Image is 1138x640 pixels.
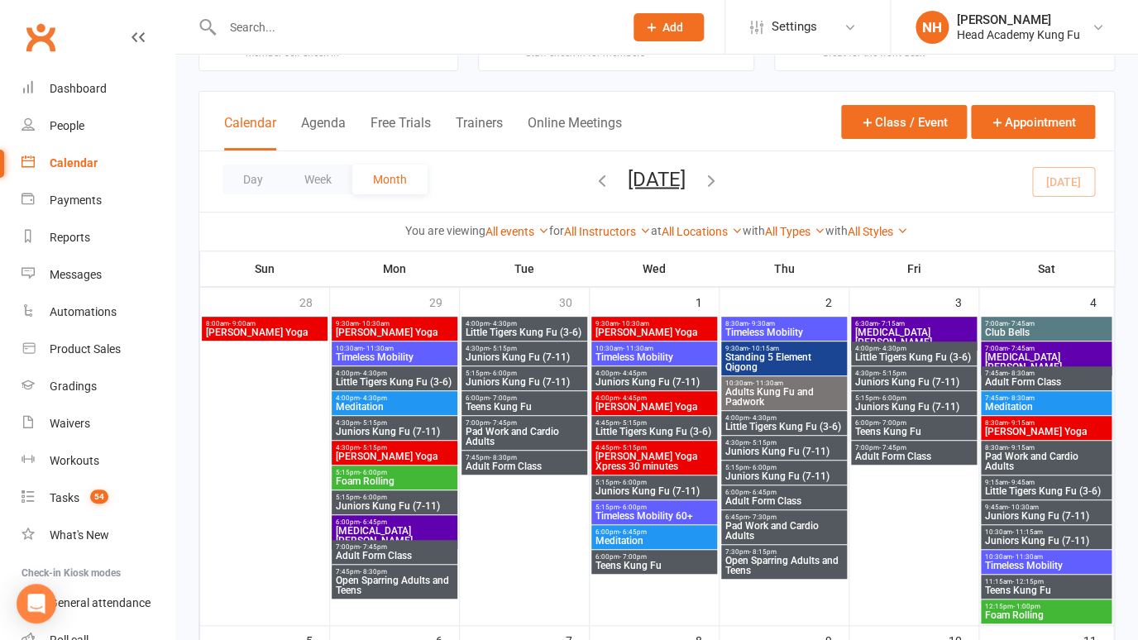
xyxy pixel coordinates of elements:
[619,444,647,451] span: - 5:15pm
[595,327,714,337] span: [PERSON_NAME] Yoga
[879,394,906,402] span: - 6:00pm
[724,345,844,352] span: 9:30am
[50,380,97,393] div: Gradings
[22,219,175,256] a: Reports
[335,370,454,377] span: 4:00pm
[335,377,454,387] span: Little Tigers Kung Fu (3-6)
[200,251,330,286] th: Sun
[849,251,979,286] th: Fri
[335,327,454,337] span: [PERSON_NAME] Yoga
[360,444,387,451] span: - 5:15pm
[984,536,1108,546] span: Juniors Kung Fu (7-11)
[984,603,1108,610] span: 12:15pm
[854,444,973,451] span: 7:00pm
[465,377,584,387] span: Juniors Kung Fu (7-11)
[22,442,175,480] a: Workouts
[724,387,844,407] span: Adults Kung Fu and Padwork
[360,494,387,501] span: - 6:00pm
[335,402,454,412] span: Meditation
[335,352,454,362] span: Timeless Mobility
[335,476,454,486] span: Foam Rolling
[1012,528,1043,536] span: - 11:15am
[984,561,1108,571] span: Timeless Mobility
[619,528,647,536] span: - 6:45pm
[724,380,844,387] span: 10:30am
[971,105,1095,139] button: Appointment
[1008,370,1035,377] span: - 8:30am
[854,377,973,387] span: Juniors Kung Fu (7-11)
[359,320,390,327] span: - 10:30am
[724,521,844,541] span: Pad Work and Cardio Adults
[335,444,454,451] span: 4:30pm
[335,568,454,576] span: 7:45pm
[595,394,714,402] span: 4:00pm
[984,377,1108,387] span: Adult Form Class
[748,320,775,327] span: - 9:30am
[360,543,387,551] span: - 7:45pm
[90,490,108,504] span: 54
[619,394,647,402] span: - 4:45pm
[854,394,973,402] span: 5:15pm
[984,394,1108,402] span: 7:45am
[50,342,121,356] div: Product Sales
[460,251,590,286] th: Tue
[22,331,175,368] a: Product Sales
[465,454,584,461] span: 7:45pm
[490,320,517,327] span: - 4:30pm
[490,370,517,377] span: - 6:00pm
[595,370,714,377] span: 4:00pm
[984,504,1108,511] span: 9:45am
[634,13,704,41] button: Add
[50,193,102,207] div: Payments
[984,419,1108,427] span: 8:30am
[765,225,825,238] a: All Types
[749,464,777,471] span: - 6:00pm
[465,370,584,377] span: 5:15pm
[22,294,175,331] a: Automations
[743,224,765,237] strong: with
[595,345,714,352] span: 10:30am
[749,489,777,496] span: - 6:45pm
[984,578,1108,585] span: 11:15am
[879,444,906,451] span: - 7:45pm
[662,21,683,34] span: Add
[825,288,849,315] div: 2
[854,370,973,377] span: 4:30pm
[984,320,1108,327] span: 7:00am
[595,479,714,486] span: 5:15pm
[50,156,98,170] div: Calendar
[335,576,454,595] span: Open Sparring Adults and Teens
[724,548,844,556] span: 7:30pm
[854,352,973,362] span: Little Tigers Kung Fu (3-6)
[299,288,329,315] div: 28
[619,479,647,486] span: - 6:00pm
[841,105,967,139] button: Class / Event
[222,165,284,194] button: Day
[549,224,564,237] strong: for
[371,115,431,150] button: Free Trials
[335,501,454,511] span: Juniors Kung Fu (7-11)
[984,370,1108,377] span: 7:45am
[360,394,387,402] span: - 4:30pm
[1008,479,1035,486] span: - 9:45am
[335,518,454,526] span: 6:00pm
[848,225,908,238] a: All Styles
[465,394,584,402] span: 6:00pm
[724,327,844,337] span: Timeless Mobility
[984,345,1108,352] span: 7:00am
[50,82,107,95] div: Dashboard
[284,165,352,194] button: Week
[955,288,978,315] div: 3
[595,511,714,521] span: Timeless Mobility 60+
[753,380,783,387] span: - 11:30am
[564,225,651,238] a: All Instructors
[984,451,1108,471] span: Pad Work and Cardio Adults
[854,427,973,437] span: Teens Kung Fu
[22,517,175,554] a: What's New
[465,327,584,337] span: Little Tigers Kung Fu (3-6)
[22,585,175,622] a: General attendance kiosk mode
[335,494,454,501] span: 5:15pm
[1008,504,1039,511] span: - 10:30am
[22,107,175,145] a: People
[363,345,394,352] span: - 11:30am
